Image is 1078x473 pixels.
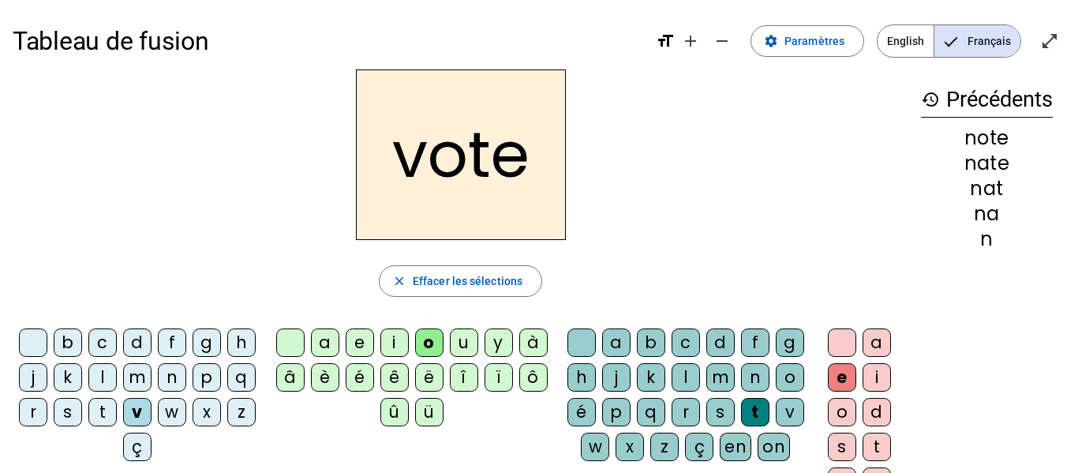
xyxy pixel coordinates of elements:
[227,363,256,392] div: q
[921,82,1053,118] h3: Précédents
[921,154,1053,173] div: nate
[650,433,679,461] div: z
[54,398,82,426] div: s
[758,433,790,461] div: on
[828,398,856,426] div: o
[741,328,769,357] div: f
[1034,25,1065,57] button: Entrer en plein écran
[485,328,513,357] div: y
[706,328,735,357] div: d
[19,398,47,426] div: r
[921,129,1053,148] div: note
[54,363,82,392] div: k
[1040,32,1059,51] mat-icon: open_in_full
[123,328,152,357] div: d
[672,328,700,357] div: c
[776,363,804,392] div: o
[158,363,186,392] div: n
[741,363,769,392] div: n
[227,398,256,426] div: z
[158,398,186,426] div: w
[346,363,374,392] div: é
[637,328,665,357] div: b
[450,328,478,357] div: u
[123,363,152,392] div: m
[415,398,444,426] div: ü
[415,363,444,392] div: ë
[921,90,940,109] mat-icon: history
[675,25,706,57] button: Augmenter la taille de la police
[519,328,548,357] div: à
[720,433,751,461] div: en
[415,328,444,357] div: o
[602,328,631,357] div: a
[602,363,631,392] div: j
[380,398,409,426] div: û
[741,398,769,426] div: t
[681,32,700,51] mat-icon: add
[88,363,117,392] div: l
[346,328,374,357] div: e
[13,16,643,66] h1: Tableau de fusion
[581,433,609,461] div: w
[921,205,1053,223] div: na
[921,230,1053,249] div: n
[863,363,891,392] div: i
[616,433,644,461] div: x
[750,25,864,57] button: Paramètres
[656,32,675,51] mat-icon: format_size
[450,363,478,392] div: î
[863,398,891,426] div: d
[784,32,844,51] span: Paramètres
[413,272,522,291] span: Effacer les sélections
[380,328,409,357] div: i
[392,274,406,288] mat-icon: close
[567,363,596,392] div: h
[921,179,1053,198] div: nat
[878,25,934,57] span: English
[713,32,732,51] mat-icon: remove
[88,328,117,357] div: c
[685,433,713,461] div: ç
[123,433,152,461] div: ç
[934,25,1020,57] span: Français
[519,363,548,392] div: ô
[19,363,47,392] div: j
[706,25,738,57] button: Diminuer la taille de la police
[672,363,700,392] div: l
[567,398,596,426] div: é
[379,265,542,297] button: Effacer les sélections
[485,363,513,392] div: ï
[356,69,566,240] h2: vote
[863,433,891,461] div: t
[776,398,804,426] div: v
[828,363,856,392] div: e
[706,398,735,426] div: s
[877,24,1021,58] mat-button-toggle-group: Language selection
[158,328,186,357] div: f
[193,363,221,392] div: p
[227,328,256,357] div: h
[637,363,665,392] div: k
[380,363,409,392] div: ê
[706,363,735,392] div: m
[193,328,221,357] div: g
[311,363,339,392] div: è
[602,398,631,426] div: p
[311,328,339,357] div: a
[276,363,305,392] div: â
[672,398,700,426] div: r
[776,328,804,357] div: g
[54,328,82,357] div: b
[637,398,665,426] div: q
[88,398,117,426] div: t
[764,34,778,48] mat-icon: settings
[193,398,221,426] div: x
[123,398,152,426] div: v
[863,328,891,357] div: a
[828,433,856,461] div: s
